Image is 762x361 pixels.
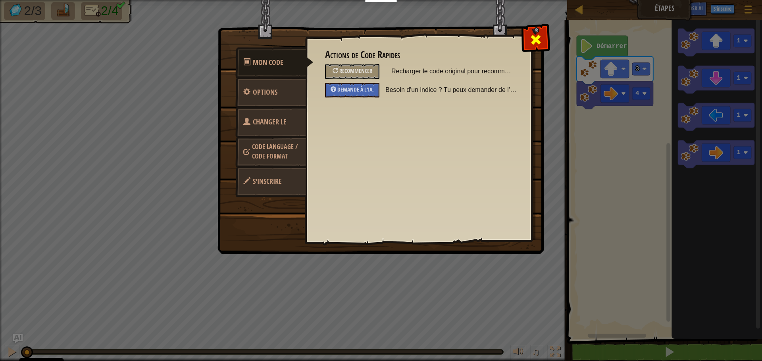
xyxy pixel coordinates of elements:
[253,57,283,67] span: Actions de Code Rapides
[385,83,518,97] span: Besoin d'un indice ? Tu peux demander de l'aide à l'IA.
[325,83,379,97] div: Demande à l'IA.
[253,87,277,97] span: Configurer les réglages
[235,77,306,108] a: Options
[337,86,374,93] span: Demande à l'IA.
[235,47,314,78] a: Mon Code
[253,176,282,186] span: Sauvegarder votre progression.
[252,142,298,160] span: Choisissez votre héros, langage
[391,64,512,78] span: Recharger le code original pour recommencer le niveau
[325,64,379,79] div: Recharger le code original pour recommencer le niveau
[243,117,287,147] span: Choisissez votre héros, langage
[325,50,512,60] h3: Actions de Code Rapides
[339,67,372,74] span: Recommencer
